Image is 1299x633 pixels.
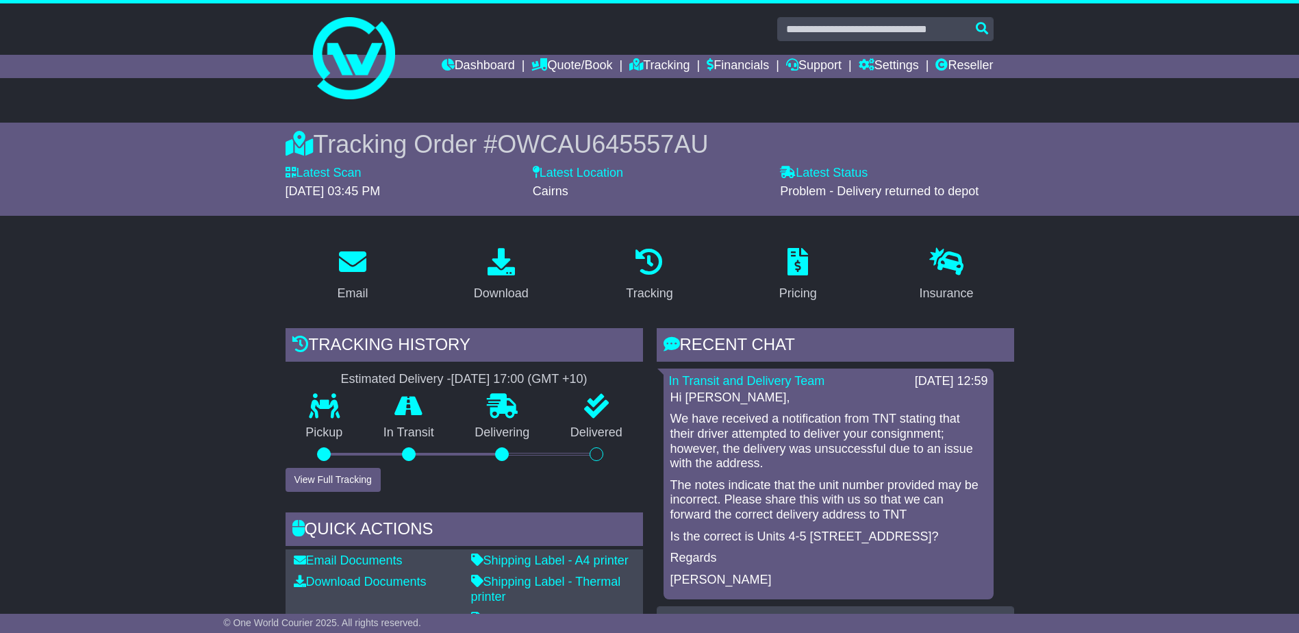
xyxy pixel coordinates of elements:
div: Tracking [626,284,672,303]
a: Email [328,243,377,308]
div: Quick Actions [286,512,643,549]
div: Tracking history [286,328,643,365]
div: [DATE] 12:59 [915,374,988,389]
button: View Full Tracking [286,468,381,492]
a: Shipping Label - A4 printer [471,554,629,567]
span: OWCAU645557AU [497,130,708,158]
p: Delivered [550,425,643,440]
a: Quote/Book [531,55,612,78]
a: Consignment Note [471,612,583,625]
div: Insurance [920,284,974,303]
a: Download Documents [294,575,427,588]
label: Latest Scan [286,166,362,181]
label: Latest Location [533,166,623,181]
a: Download [465,243,538,308]
div: Pricing [779,284,817,303]
a: Dashboard [442,55,515,78]
a: Pricing [770,243,826,308]
p: Pickup [286,425,364,440]
span: © One World Courier 2025. All rights reserved. [223,617,421,628]
p: Is the correct is Units 4-5 [STREET_ADDRESS]? [670,530,987,545]
div: RECENT CHAT [657,328,1014,365]
span: Cairns [533,184,568,198]
div: Estimated Delivery - [286,372,643,387]
div: Tracking Order # [286,129,1014,159]
a: In Transit and Delivery Team [669,374,825,388]
p: We have received a notification from TNT stating that their driver attempted to deliver your cons... [670,412,987,471]
span: Problem - Delivery returned to depot [780,184,979,198]
a: Tracking [629,55,690,78]
a: Financials [707,55,769,78]
p: The notes indicate that the unit number provided may be incorrect. Please share this with us so t... [670,478,987,523]
a: Support [786,55,842,78]
p: In Transit [363,425,455,440]
a: Shipping Label - Thermal printer [471,575,621,604]
p: Delivering [455,425,551,440]
a: Reseller [935,55,993,78]
span: [DATE] 03:45 PM [286,184,381,198]
a: Insurance [911,243,983,308]
p: Hi [PERSON_NAME], [670,390,987,406]
p: Regards [670,551,987,566]
label: Latest Status [780,166,868,181]
p: [PERSON_NAME] [670,573,987,588]
div: Download [474,284,529,303]
a: Settings [859,55,919,78]
a: Email Documents [294,554,403,567]
div: [DATE] 17:00 (GMT +10) [451,372,588,387]
div: Email [337,284,368,303]
a: Tracking [617,243,681,308]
